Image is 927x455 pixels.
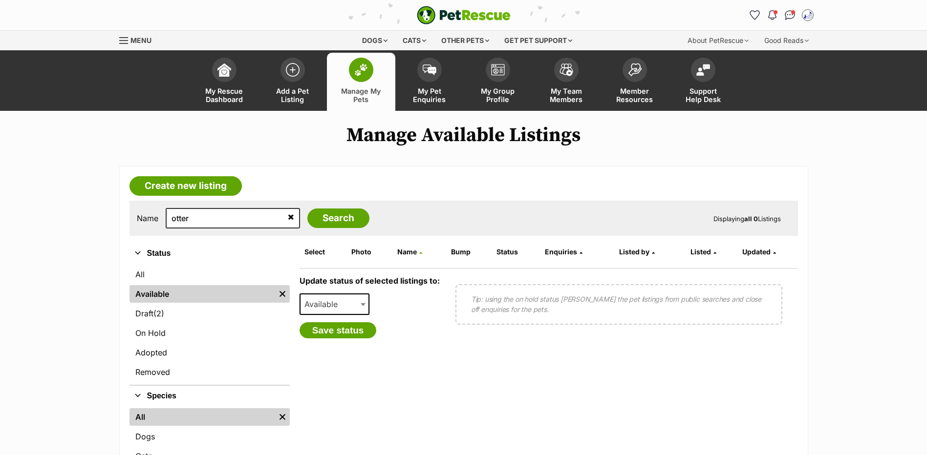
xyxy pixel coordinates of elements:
[307,208,369,228] input: Search
[417,6,511,24] a: PetRescue
[471,294,767,314] p: Tip: using the on hold status [PERSON_NAME] the pet listings from public searches and close off e...
[355,31,394,50] div: Dogs
[532,53,601,111] a: My Team Members
[397,248,417,256] span: Name
[408,87,452,103] span: My Pet Enquiries
[434,31,496,50] div: Other pets
[497,31,579,50] div: Get pet support
[129,344,290,361] a: Adopted
[713,215,781,223] span: Displaying Listings
[396,31,433,50] div: Cats
[545,248,577,256] span: translation missing: en.admin.listings.index.attributes.enquiries
[202,87,246,103] span: My Rescue Dashboard
[800,7,816,23] button: My account
[681,87,725,103] span: Support Help Desk
[129,408,275,426] a: All
[153,308,164,319] span: (2)
[601,53,669,111] a: Member Resources
[782,7,798,23] a: Conversations
[129,363,290,381] a: Removed
[476,87,520,103] span: My Group Profile
[300,293,370,315] span: Available
[347,244,392,260] th: Photo
[669,53,737,111] a: Support Help Desk
[447,244,492,260] th: Bump
[275,285,290,303] a: Remove filter
[119,31,158,48] a: Menu
[137,214,158,223] label: Name
[130,36,151,44] span: Menu
[339,87,383,103] span: Manage My Pets
[628,63,642,76] img: member-resources-icon-8e73f808a243e03378d46382f2149f9095a855e16c252ad45f914b54edf8863c.svg
[327,53,395,111] a: Manage My Pets
[768,10,776,20] img: notifications-46538b983faf8c2785f20acdc204bb7945ddae34d4c08c2a6579f10ce5e182be.svg
[259,53,327,111] a: Add a Pet Listing
[271,87,315,103] span: Add a Pet Listing
[129,324,290,342] a: On Hold
[464,53,532,111] a: My Group Profile
[803,10,813,20] img: Shelter Staff profile pic
[742,248,776,256] a: Updated
[217,63,231,77] img: dashboard-icon-eb2f2d2d3e046f16d808141f083e7271f6b2e854fb5c12c21221c1fb7104beca.svg
[129,247,290,260] button: Status
[129,266,290,283] a: All
[747,7,763,23] a: Favourites
[417,6,511,24] img: logo-e224e6f780fb5917bec1dbf3a21bbac754714ae5b6737aabdf751b685950b380.svg
[129,264,290,385] div: Status
[301,297,347,311] span: Available
[747,7,816,23] ul: Account quick links
[129,428,290,445] a: Dogs
[301,244,346,260] th: Select
[397,248,422,256] a: Name
[190,53,259,111] a: My Rescue Dashboard
[129,305,290,322] a: Draft
[757,31,816,50] div: Good Reads
[395,53,464,111] a: My Pet Enquiries
[765,7,780,23] button: Notifications
[613,87,657,103] span: Member Resources
[560,63,573,76] img: team-members-icon-5396bd8760b3fe7c0b43da4ab00e1e3bb1a5d9ba89233759b79545d2d3fc5d0d.svg
[690,248,711,256] span: Listed
[619,248,649,256] span: Listed by
[300,276,440,286] label: Update status of selected listings to:
[785,10,795,20] img: chat-41dd97257d64d25036548639549fe6c8038ab92f7586957e7f3b1b290dea8141.svg
[493,244,540,260] th: Status
[129,285,275,303] a: Available
[491,64,505,76] img: group-profile-icon-3fa3cf56718a62981997c0bc7e787c4b2cf8bcc04b72c1350f741eb67cf2f40e.svg
[275,408,290,426] a: Remove filter
[129,176,242,196] a: Create new listing
[286,63,300,77] img: add-pet-listing-icon-0afa8454b4691262ce3f59096e99ab1cd57d4a30225e0717b998d2c9b9846f56.svg
[619,248,655,256] a: Listed by
[681,31,755,50] div: About PetRescue
[690,248,716,256] a: Listed
[545,248,582,256] a: Enquiries
[423,64,436,75] img: pet-enquiries-icon-7e3ad2cf08bfb03b45e93fb7055b45f3efa6380592205ae92323e6603595dc1f.svg
[696,64,710,76] img: help-desk-icon-fdf02630f3aa405de69fd3d07c3f3aa587a6932b1a1747fa1d2bba05be0121f9.svg
[354,63,368,76] img: manage-my-pets-icon-02211641906a0b7f246fdf0571729dbe1e7629f14944591b6c1af311fb30b64b.svg
[544,87,588,103] span: My Team Members
[300,322,377,339] button: Save status
[744,215,758,223] strong: all 0
[742,248,771,256] span: Updated
[129,390,290,402] button: Species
